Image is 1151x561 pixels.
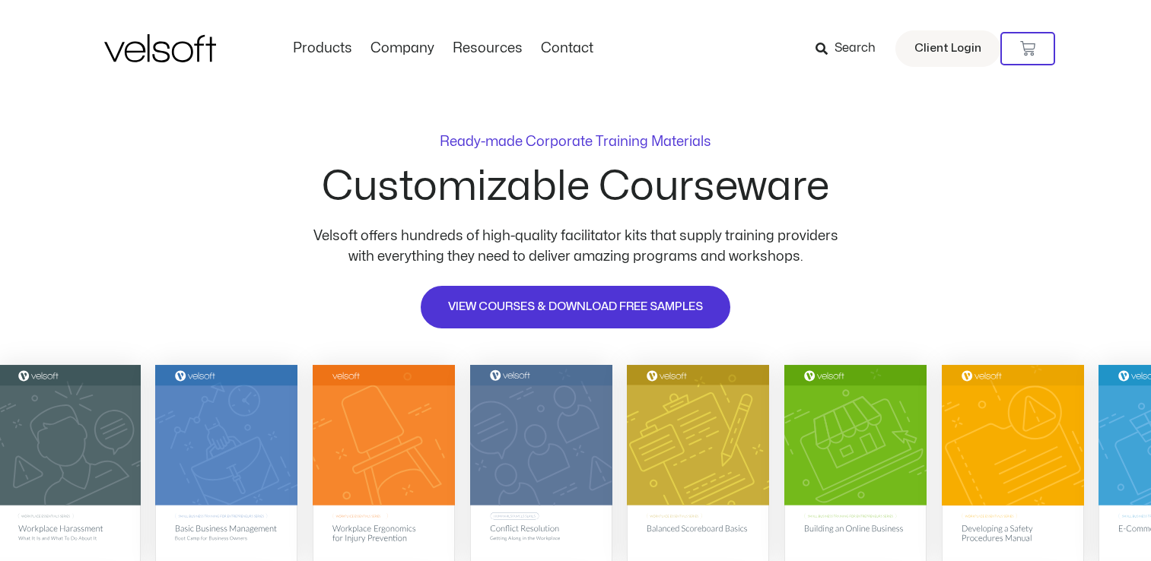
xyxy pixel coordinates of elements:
[284,40,603,57] nav: Menu
[440,135,711,149] p: Ready-made Corporate Training Materials
[361,40,444,57] a: CompanyMenu Toggle
[895,30,1000,67] a: Client Login
[835,39,876,59] span: Search
[284,40,361,57] a: ProductsMenu Toggle
[816,36,886,62] a: Search
[914,39,981,59] span: Client Login
[419,284,732,330] a: VIEW COURSES & DOWNLOAD FREE SAMPLES
[532,40,603,57] a: ContactMenu Toggle
[104,34,216,62] img: Velsoft Training Materials
[448,298,703,316] span: VIEW COURSES & DOWNLOAD FREE SAMPLES
[322,166,829,208] h2: Customizable Courseware
[302,226,850,267] p: Velsoft offers hundreds of high-quality facilitator kits that supply training providers with ever...
[444,40,532,57] a: ResourcesMenu Toggle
